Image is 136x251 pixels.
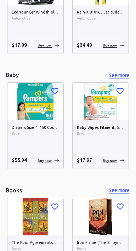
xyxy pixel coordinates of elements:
img: Iron Flame (The Empyrean, 2) image [73,198,129,235]
span: $ 55.94 [12,157,27,163]
span: Baby [12,131,59,136]
span: $ 17.99 [12,42,27,48]
span: Automotive [12,16,59,21]
h6: Iron Flame (The Empyrean, 2) [77,240,124,246]
button: See more [108,71,130,80]
button: See more [108,186,130,195]
h6: Diapers Size 4, 150 Count - Pampers Swaddlers Disposable Baby Diapers (Packaging &amp; Prints May... [12,125,59,131]
p: Buy now [103,158,117,163]
h5: Books [6,187,22,194]
img: Diapers Size 4, 150 Count - Pampers Swaddlers Disposable Baby Diapers (Packaging &amp; Prints May... [7,83,63,120]
h6: Baby Wipes Fitment, 504 count - Pampers Sensitive Water Based Hypoallergenic and Unscented Baby W... [77,125,124,131]
h6: Rain-X 810165 Latitude 2-In-1 Water Repellent Wiper Blades, 22 Inch Windshield Wipers (Pack Of 2)... [77,9,124,16]
img: The Four Agreements: A Practical Guide to Personal Freedom (A Toltec Wisdom Book) image [7,198,63,235]
span: $ 17.97 [77,157,92,163]
p: Buy now [103,43,117,48]
h5: Baby [6,71,19,79]
p: Buy now [38,158,52,163]
span: Baby [77,131,124,136]
span: Automotive [77,16,124,21]
h6: EcoNour Car Windshield Sun Shade, Reflector Sunshade Offers Ultimate Protection for Car Interior,... [12,9,59,16]
span: $ 34.49 [77,42,92,48]
h6: The Four Agreements: A Practical Guide to Personal Freedom (A Toltec Wisdom Book) [12,240,59,246]
img: Baby Wipes Fitment, 504 count - Pampers Sensitive Water Based Hypoallergenic and Unscented Baby W... [73,83,129,120]
p: Buy now [38,43,52,48]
